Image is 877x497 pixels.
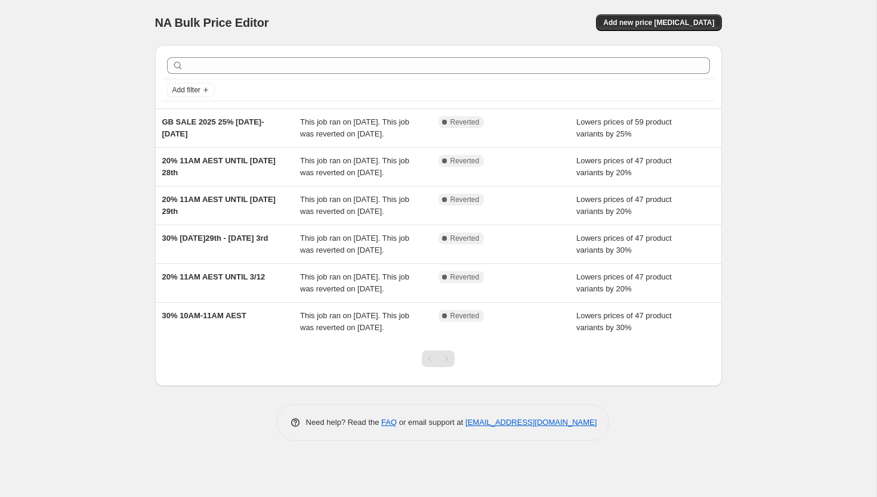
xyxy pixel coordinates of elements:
span: This job ran on [DATE]. This job was reverted on [DATE]. [300,234,409,254]
span: 20% 11AM AEST UNTIL 3/12 [162,272,265,281]
span: Lowers prices of 47 product variants by 20% [576,195,672,216]
span: Reverted [450,272,480,282]
span: Lowers prices of 47 product variants by 30% [576,234,672,254]
button: Add filter [167,83,215,97]
span: Lowers prices of 47 product variants by 30% [576,311,672,332]
span: Reverted [450,234,480,243]
span: 30% [DATE]29th - [DATE] 3rd [162,234,268,243]
span: 30% 10AM-11AM AEST [162,311,246,320]
a: [EMAIL_ADDRESS][DOMAIN_NAME] [465,418,597,427]
span: This job ran on [DATE]. This job was reverted on [DATE]. [300,117,409,138]
span: This job ran on [DATE]. This job was reverted on [DATE]. [300,311,409,332]
span: This job ran on [DATE]. This job was reverted on [DATE]. [300,156,409,177]
span: NA Bulk Price Editor [155,16,269,29]
span: Lowers prices of 59 product variants by 25% [576,117,672,138]
span: Reverted [450,195,480,204]
span: This job ran on [DATE]. This job was reverted on [DATE]. [300,272,409,293]
span: This job ran on [DATE]. This job was reverted on [DATE]. [300,195,409,216]
span: Add new price [MEDICAL_DATA] [603,18,714,27]
span: or email support at [397,418,465,427]
span: Reverted [450,156,480,166]
span: 20% 11AM AEST UNTIL [DATE] 29th [162,195,276,216]
a: FAQ [381,418,397,427]
span: 20% 11AM AEST UNTIL [DATE] 28th [162,156,276,177]
span: Add filter [172,85,200,95]
span: Reverted [450,311,480,321]
span: Need help? Read the [306,418,382,427]
span: Reverted [450,117,480,127]
span: GB SALE 2025 25% [DATE]-[DATE] [162,117,264,138]
span: Lowers prices of 47 product variants by 20% [576,272,672,293]
button: Add new price [MEDICAL_DATA] [596,14,721,31]
span: Lowers prices of 47 product variants by 20% [576,156,672,177]
nav: Pagination [422,350,455,367]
